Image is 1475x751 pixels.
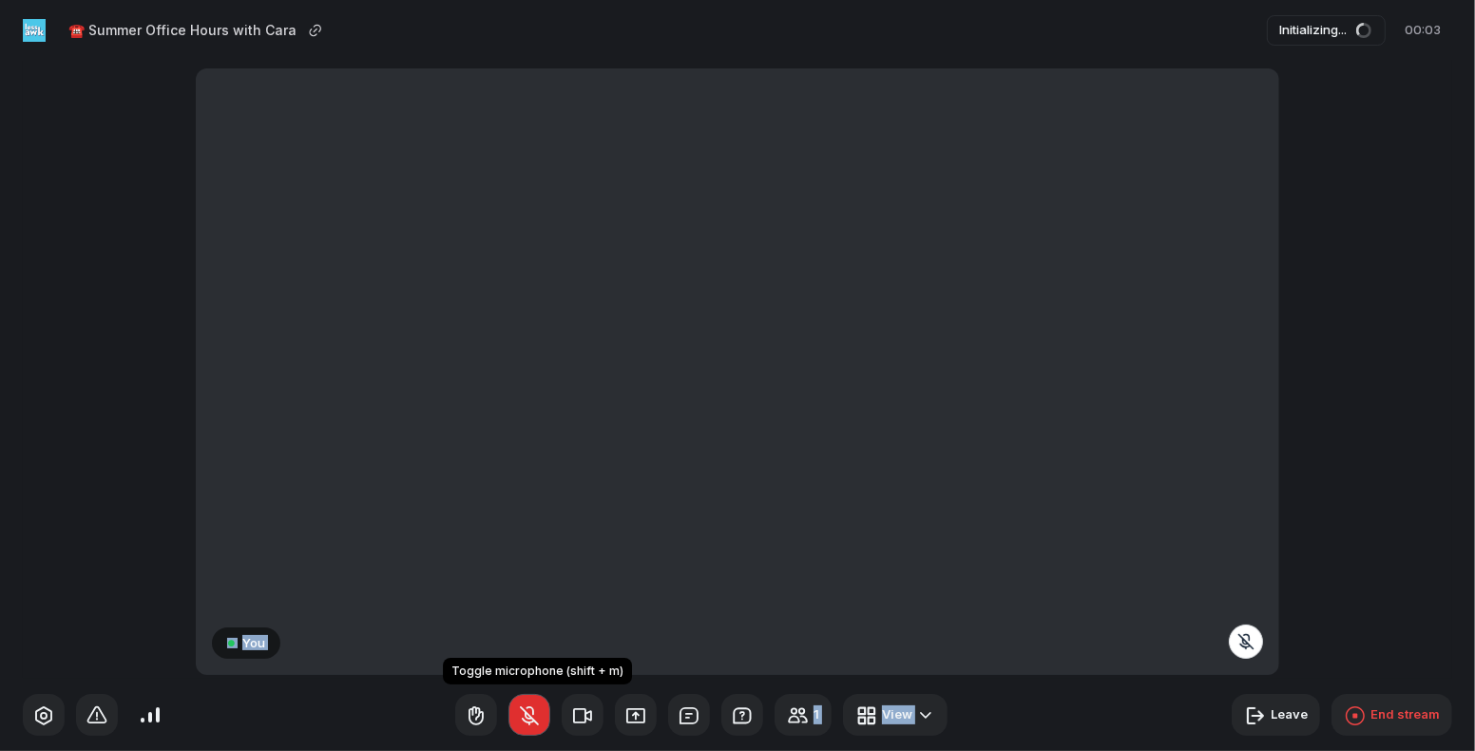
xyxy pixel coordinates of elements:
button: Less Awkward Hub logo [23,15,46,46]
div: View [882,705,912,724]
div: Toggle microphone (shift + m) [451,665,623,677]
button: Copy link to clipboard [304,19,327,42]
div: 1 [814,705,819,724]
img: Less Awkward Hub logo [23,19,46,42]
div: Leave [1271,705,1308,724]
span: Initializing... [1279,21,1347,40]
div: Cara + Vanessa (Admin) [196,68,1279,678]
div: End stream [1370,705,1440,724]
span: 00:03 [1405,21,1441,40]
button: Leave [1232,694,1320,736]
span: ☎️ Summer Office Hours with Cara [68,21,297,40]
button: End stream [1331,694,1452,736]
button: 1 [775,694,832,736]
span: You [242,637,265,649]
div: ● [227,639,235,647]
button: View [843,694,948,736]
